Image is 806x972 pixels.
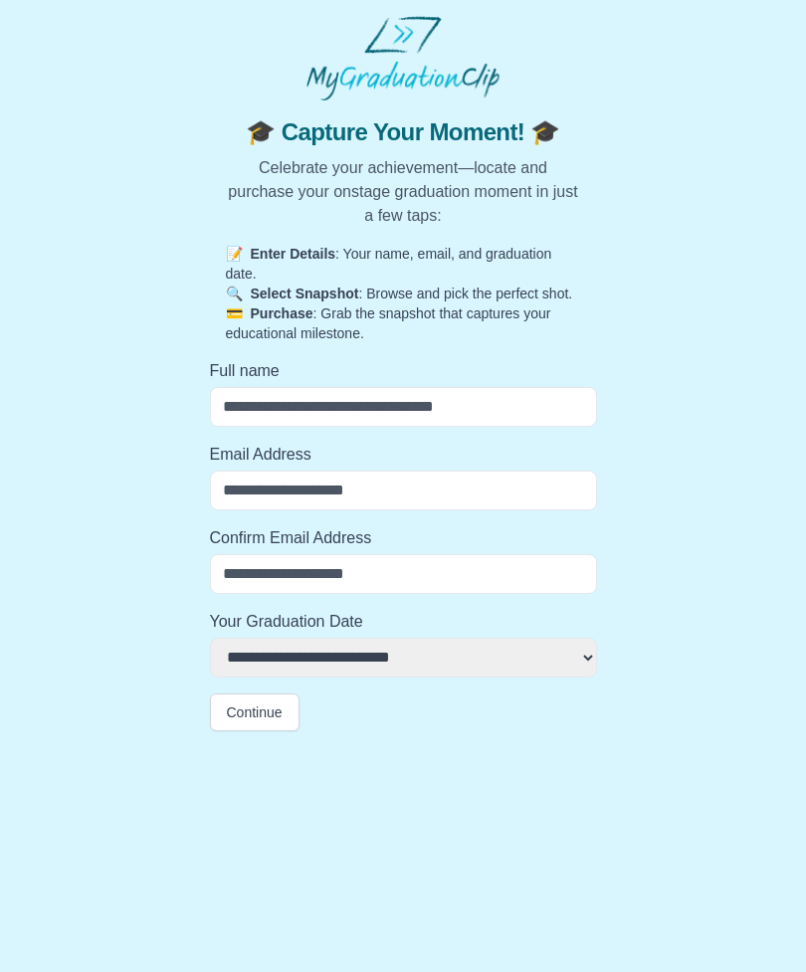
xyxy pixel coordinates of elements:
[226,156,581,228] p: Celebrate your achievement—locate and purchase your onstage graduation moment in just a few taps:
[210,610,597,634] label: Your Graduation Date
[210,526,597,550] label: Confirm Email Address
[210,359,597,383] label: Full name
[226,286,243,301] span: 🔍
[251,305,313,321] strong: Purchase
[210,693,300,731] button: Continue
[226,305,243,321] span: 💳
[226,303,581,343] p: : Grab the snapshot that captures your educational milestone.
[251,246,336,262] strong: Enter Details
[226,246,243,262] span: 📝
[226,244,581,284] p: : Your name, email, and graduation date.
[210,443,597,467] label: Email Address
[306,16,501,100] img: MyGraduationClip
[226,116,581,148] span: 🎓 Capture Your Moment! 🎓
[226,284,581,303] p: : Browse and pick the perfect shot.
[251,286,359,301] strong: Select Snapshot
